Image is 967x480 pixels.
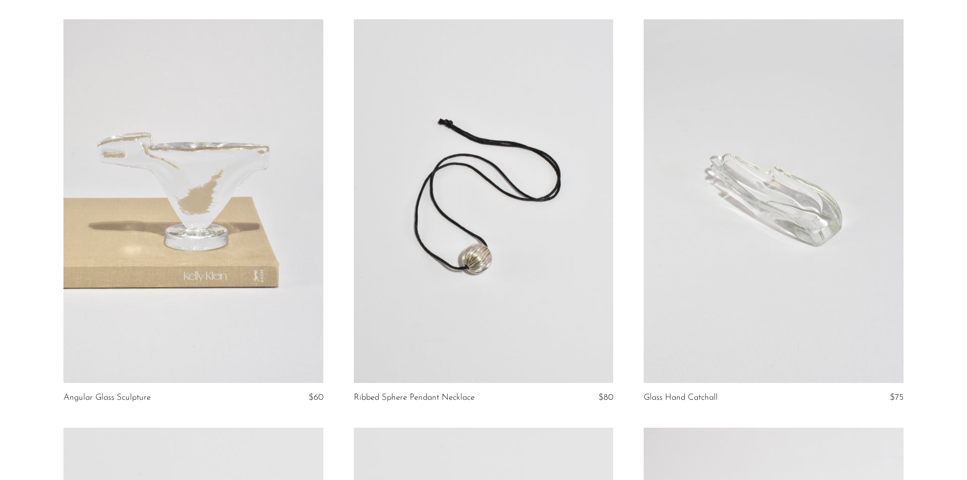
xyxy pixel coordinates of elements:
span: $80 [598,393,613,402]
span: $75 [890,393,904,402]
span: $60 [309,393,323,402]
a: Ribbed Sphere Pendant Necklace [354,393,475,402]
a: Angular Glass Sculpture [63,393,151,402]
a: Glass Hand Catchall [644,393,718,402]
